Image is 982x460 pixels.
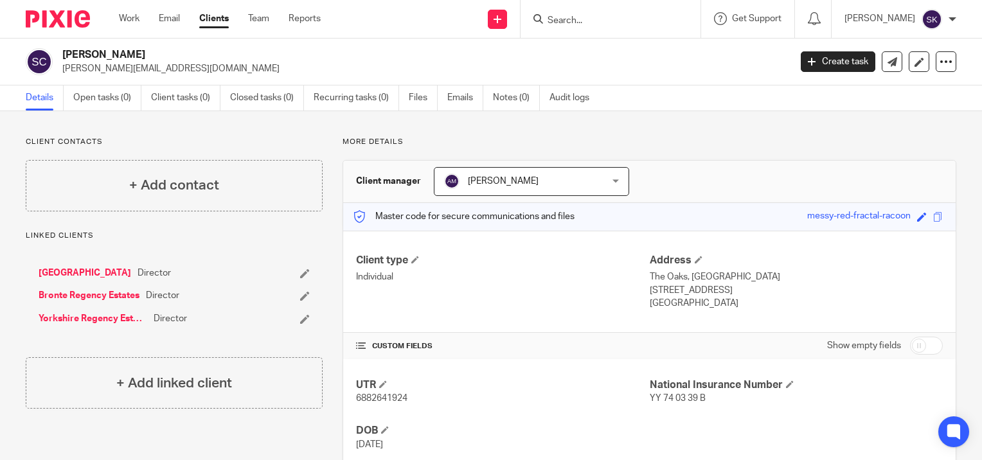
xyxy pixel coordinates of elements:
a: Audit logs [549,85,599,111]
a: Reports [289,12,321,25]
p: [STREET_ADDRESS] [650,284,943,297]
p: Individual [356,270,649,283]
a: Details [26,85,64,111]
a: Files [409,85,438,111]
h3: Client manager [356,175,421,188]
div: messy-red-fractal-racoon [807,209,911,224]
a: Notes (0) [493,85,540,111]
a: Email [159,12,180,25]
img: svg%3E [922,9,942,30]
a: Client tasks (0) [151,85,220,111]
p: [GEOGRAPHIC_DATA] [650,297,943,310]
span: YY 74 03 39 B [650,394,706,403]
p: [PERSON_NAME][EMAIL_ADDRESS][DOMAIN_NAME] [62,62,781,75]
span: Get Support [732,14,781,23]
label: Show empty fields [827,339,901,352]
span: [DATE] [356,440,383,449]
input: Search [546,15,662,27]
span: Director [154,312,187,325]
h4: CUSTOM FIELDS [356,341,649,351]
p: More details [343,137,956,147]
h4: Client type [356,254,649,267]
p: Linked clients [26,231,323,241]
a: Bronte Regency Estates [39,289,139,302]
a: Team [248,12,269,25]
img: svg%3E [444,173,460,189]
span: 6882641924 [356,394,407,403]
p: Client contacts [26,137,323,147]
h4: National Insurance Number [650,378,943,392]
a: Emails [447,85,483,111]
h2: [PERSON_NAME] [62,48,638,62]
a: Create task [801,51,875,72]
a: Yorkshire Regency Estates [39,312,147,325]
span: [PERSON_NAME] [468,177,539,186]
a: Open tasks (0) [73,85,141,111]
span: Director [138,267,171,279]
h4: + Add linked client [116,373,232,393]
h4: UTR [356,378,649,392]
a: Closed tasks (0) [230,85,304,111]
span: Director [146,289,179,302]
p: Master code for secure communications and files [353,210,575,223]
h4: DOB [356,424,649,438]
img: Pixie [26,10,90,28]
a: Work [119,12,139,25]
p: The Oaks, [GEOGRAPHIC_DATA] [650,270,943,283]
a: Clients [199,12,229,25]
a: [GEOGRAPHIC_DATA] [39,267,131,279]
img: svg%3E [26,48,53,75]
p: [PERSON_NAME] [844,12,915,25]
h4: Address [650,254,943,267]
a: Recurring tasks (0) [314,85,399,111]
h4: + Add contact [129,175,219,195]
